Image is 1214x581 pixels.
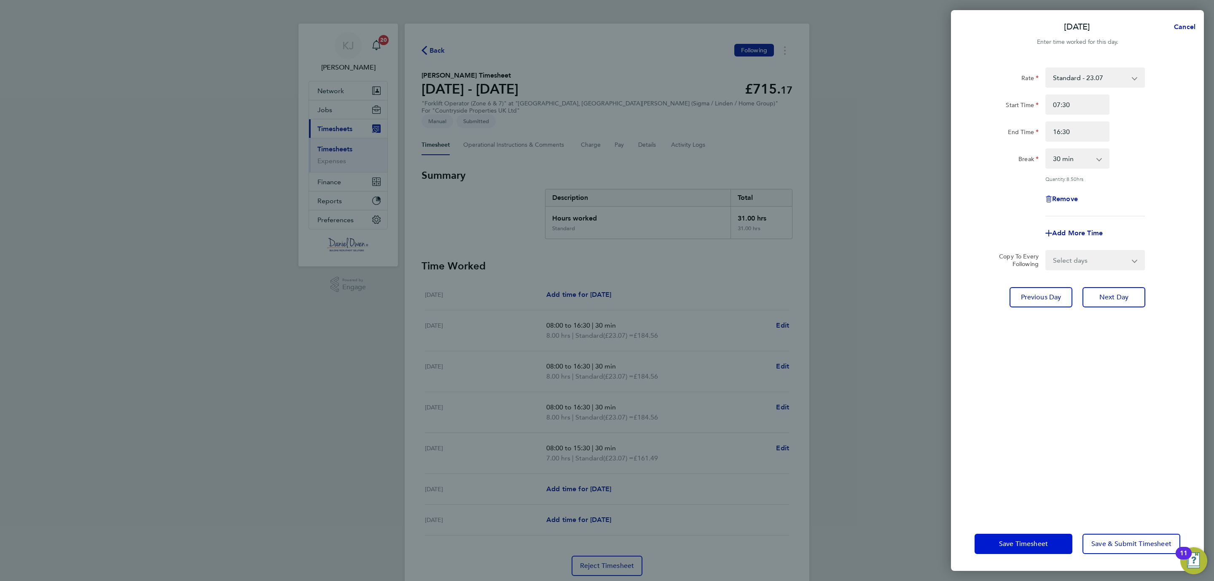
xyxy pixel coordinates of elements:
[1052,195,1078,203] span: Remove
[1045,196,1078,202] button: Remove
[1006,101,1039,111] label: Start Time
[1008,128,1039,138] label: End Time
[1018,155,1039,165] label: Break
[1180,547,1207,574] button: Open Resource Center, 11 new notifications
[1045,94,1109,115] input: E.g. 08:00
[951,37,1204,47] div: Enter time worked for this day.
[1045,121,1109,142] input: E.g. 18:00
[1160,19,1204,35] button: Cancel
[992,253,1039,268] label: Copy To Every Following
[999,540,1048,548] span: Save Timesheet
[1045,175,1145,182] div: Quantity: hrs
[1021,293,1061,301] span: Previous Day
[1021,74,1039,84] label: Rate
[1010,287,1072,307] button: Previous Day
[975,534,1072,554] button: Save Timesheet
[1180,553,1187,564] div: 11
[1045,230,1103,237] button: Add More Time
[1171,23,1195,31] span: Cancel
[1082,287,1145,307] button: Next Day
[1099,293,1128,301] span: Next Day
[1066,175,1077,182] span: 8.50
[1091,540,1171,548] span: Save & Submit Timesheet
[1064,21,1090,33] p: [DATE]
[1052,229,1103,237] span: Add More Time
[1082,534,1180,554] button: Save & Submit Timesheet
